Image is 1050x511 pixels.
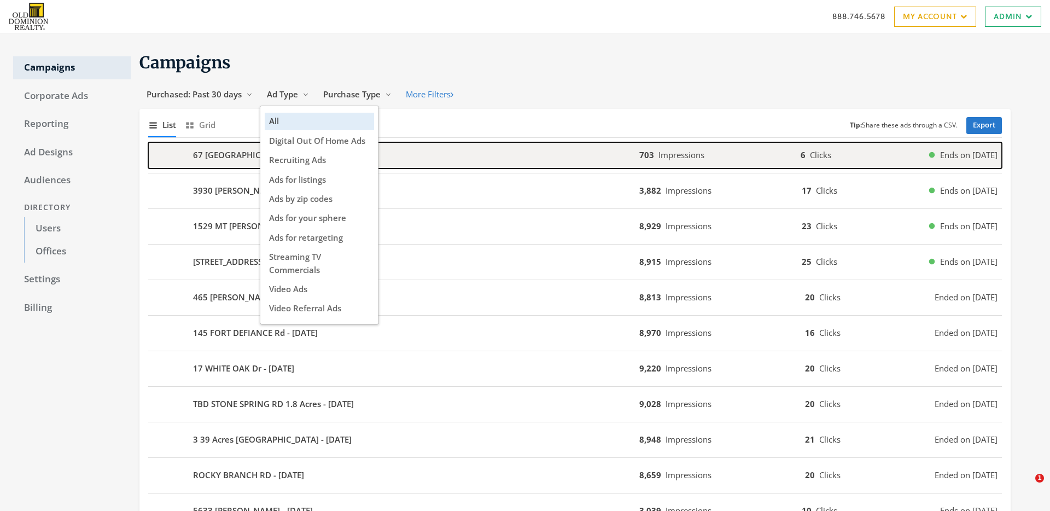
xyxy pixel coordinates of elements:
span: All [269,115,279,126]
span: Impressions [666,256,711,267]
a: Campaigns [13,56,131,79]
span: Clicks [816,220,837,231]
span: Clicks [819,327,841,338]
b: 6 [801,149,806,160]
span: Clicks [819,469,841,480]
b: 8,948 [639,434,661,445]
span: Ended on [DATE] [935,362,997,375]
span: Ad Type [267,89,298,100]
button: TBD STONE SPRING RD 1.8 Acres - [DATE]9,028Impressions20ClicksEnded on [DATE] [148,391,1002,417]
button: List [148,113,176,137]
button: Purchased: Past 30 days [139,84,260,104]
button: Ad Type [260,84,316,104]
span: Streaming TV Commercials [269,251,321,275]
span: Impressions [666,185,711,196]
span: Impressions [666,434,711,445]
span: Ended on [DATE] [935,469,997,481]
button: Ads by zip codes [265,190,374,207]
button: More Filters [399,84,460,104]
button: Digital Out Of Home Ads [265,132,374,149]
span: Impressions [666,327,711,338]
button: Video Referral Ads [265,300,374,317]
button: 145 FORT DEFIANCE Rd - [DATE]8,970Impressions16ClicksEnded on [DATE] [148,320,1002,346]
span: Ends on [DATE] [940,220,997,233]
span: Clicks [816,185,837,196]
img: Adwerx [9,3,48,30]
button: 3 39 Acres [GEOGRAPHIC_DATA] - [DATE]8,948Impressions21ClicksEnded on [DATE] [148,427,1002,453]
span: Video Ads [269,283,307,294]
a: Billing [13,297,131,320]
button: 1529 MT [PERSON_NAME] Ave - [DATE]8,929Impressions23ClicksEnds on [DATE] [148,213,1002,240]
button: 3930 [PERSON_NAME] - [DATE]3,882Impressions17ClicksEnds on [DATE] [148,178,1002,204]
div: Ad Type [260,106,379,324]
b: 67 [GEOGRAPHIC_DATA] Dr - [DATE] [193,149,332,161]
span: Ends on [DATE] [940,149,997,161]
span: Clicks [819,292,841,303]
b: 3 39 Acres [GEOGRAPHIC_DATA] - [DATE] [193,433,352,446]
b: ROCKY BRANCH RD - [DATE] [193,469,304,481]
span: Impressions [658,149,704,160]
button: Grid [185,113,215,137]
b: 465 [PERSON_NAME] Dr - [DATE] [193,291,319,304]
span: Clicks [810,149,831,160]
span: Ended on [DATE] [935,327,997,339]
b: 25 [802,256,812,267]
b: 145 FORT DEFIANCE Rd - [DATE] [193,327,318,339]
b: 23 [802,220,812,231]
span: Clicks [819,434,841,445]
span: Campaigns [139,52,231,73]
b: 8,915 [639,256,661,267]
b: TBD STONE SPRING RD 1.8 Acres - [DATE] [193,398,354,410]
b: 17 [802,185,812,196]
span: Purchased: Past 30 days [147,89,242,100]
span: Ends on [DATE] [940,255,997,268]
b: 20 [805,292,815,303]
a: 888.746.5678 [832,10,885,22]
b: 20 [805,398,815,409]
span: Ends on [DATE] [940,184,997,197]
span: Ads by zip codes [269,193,332,204]
b: 703 [639,149,654,160]
span: Ads for listings [269,174,326,185]
span: Ended on [DATE] [935,433,997,446]
b: 9,220 [639,363,661,374]
span: Clicks [819,398,841,409]
button: Ads for listings [265,171,374,188]
a: Export [966,117,1002,134]
b: 8,813 [639,292,661,303]
span: Recruiting Ads [269,154,326,165]
button: Ads for your sphere [265,210,374,227]
b: [STREET_ADDRESS] - [DATE] [193,255,298,268]
a: Reporting [13,113,131,136]
a: My Account [894,7,976,27]
span: Ads for retargeting [269,232,343,243]
span: Purchase Type [323,89,381,100]
button: Streaming TV Commercials [265,248,374,278]
b: 9,028 [639,398,661,409]
button: ROCKY BRANCH RD - [DATE]8,659Impressions20ClicksEnded on [DATE] [148,462,1002,489]
b: Tip: [850,120,862,130]
span: Clicks [819,363,841,374]
b: 3930 [PERSON_NAME] - [DATE] [193,184,313,197]
span: Clicks [816,256,837,267]
iframe: Intercom live chat [1013,474,1039,500]
b: 17 WHITE OAK Dr - [DATE] [193,362,294,375]
span: Video Referral Ads [269,303,341,313]
button: [STREET_ADDRESS] - [DATE]8,915Impressions25ClicksEnds on [DATE] [148,249,1002,275]
a: Admin [985,7,1041,27]
span: Ended on [DATE] [935,291,997,304]
span: Grid [199,119,215,131]
span: Impressions [666,292,711,303]
button: All [265,113,374,130]
b: 8,659 [639,469,661,480]
a: Audiences [13,169,131,192]
small: Share these ads through a CSV. [850,120,958,131]
span: Impressions [666,220,711,231]
b: 20 [805,363,815,374]
b: 3,882 [639,185,661,196]
button: Video Ads [265,281,374,298]
b: 16 [805,327,815,338]
span: Digital Out Of Home Ads [269,135,365,146]
button: Ads for retargeting [265,229,374,246]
